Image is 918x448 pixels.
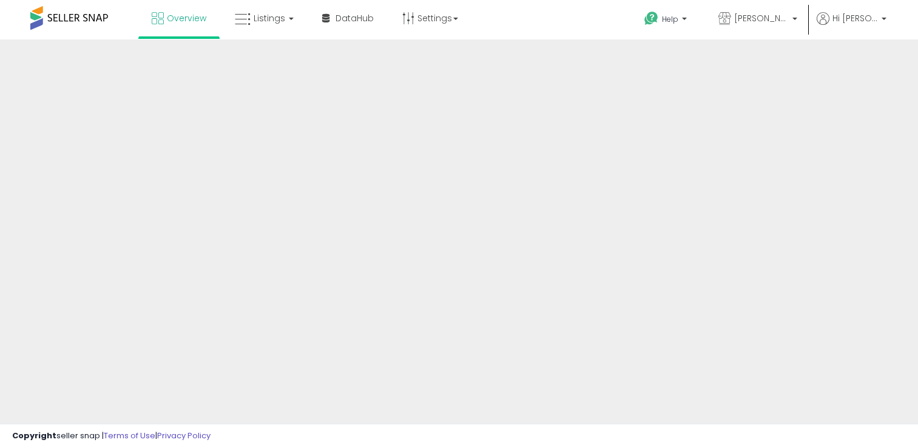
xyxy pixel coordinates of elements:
[12,430,211,442] div: seller snap | |
[12,430,56,441] strong: Copyright
[635,2,699,39] a: Help
[734,12,789,24] span: [PERSON_NAME]
[254,12,285,24] span: Listings
[817,12,886,39] a: Hi [PERSON_NAME]
[644,11,659,26] i: Get Help
[167,12,206,24] span: Overview
[104,430,155,441] a: Terms of Use
[336,12,374,24] span: DataHub
[662,14,678,24] span: Help
[157,430,211,441] a: Privacy Policy
[832,12,878,24] span: Hi [PERSON_NAME]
